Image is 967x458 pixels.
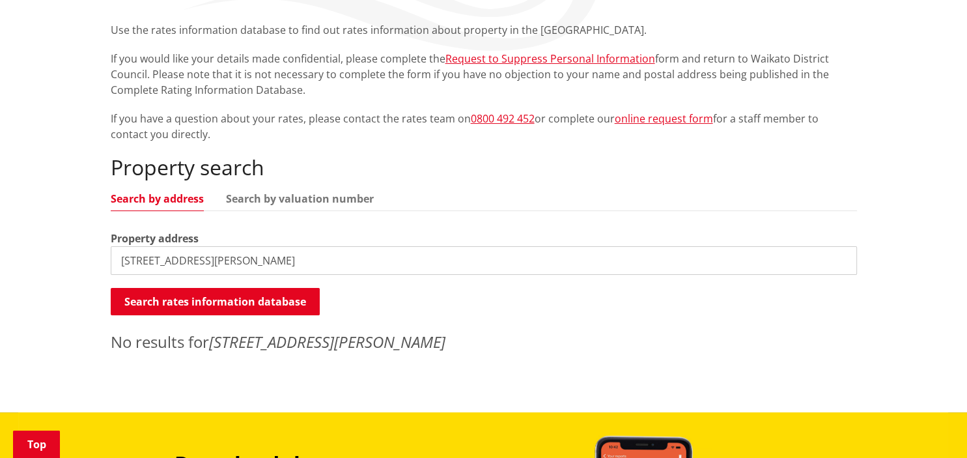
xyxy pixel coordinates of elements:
iframe: Messenger Launcher [907,403,954,450]
em: [STREET_ADDRESS][PERSON_NAME] [209,331,445,352]
p: If you would like your details made confidential, please complete the form and return to Waikato ... [111,51,857,98]
a: Search by valuation number [226,193,374,204]
a: 0800 492 452 [471,111,535,126]
h2: Property search [111,155,857,180]
label: Property address [111,231,199,246]
a: Request to Suppress Personal Information [445,51,655,66]
p: If you have a question about your rates, please contact the rates team on or complete our for a s... [111,111,857,142]
button: Search rates information database [111,288,320,315]
a: Search by address [111,193,204,204]
a: Top [13,431,60,458]
a: online request form [615,111,713,126]
p: Use the rates information database to find out rates information about property in the [GEOGRAPHI... [111,22,857,38]
p: No results for [111,330,857,354]
input: e.g. Duke Street NGARUAWAHIA [111,246,857,275]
